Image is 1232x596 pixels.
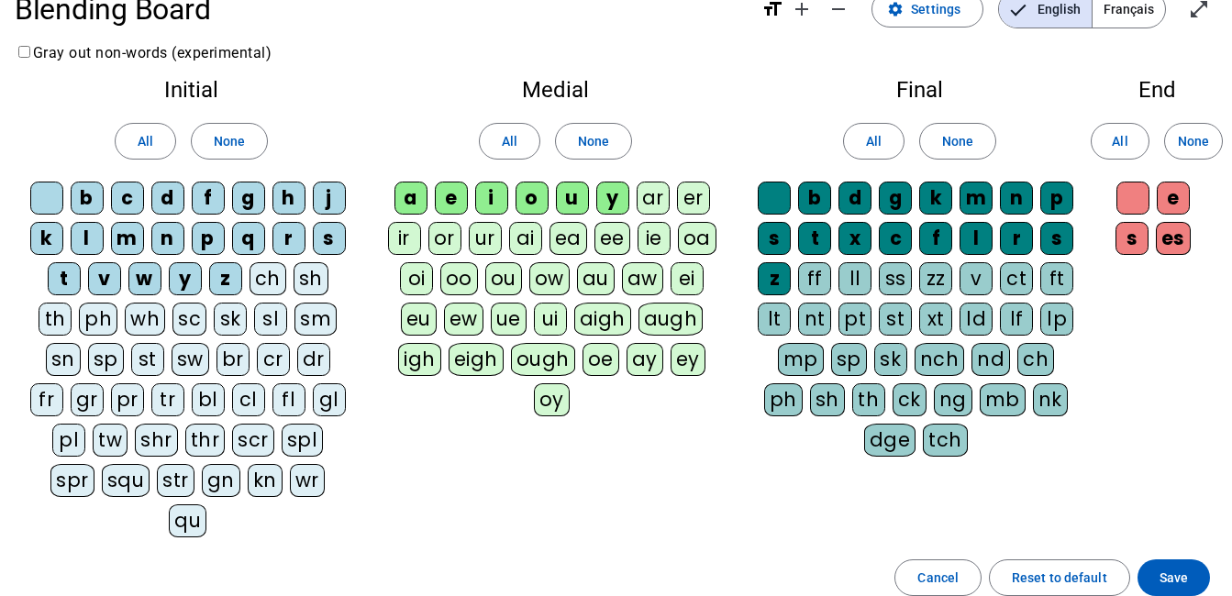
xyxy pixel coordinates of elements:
div: scr [232,424,274,457]
div: ee [594,222,630,255]
div: gn [202,464,240,497]
div: ff [798,262,831,295]
div: j [313,182,346,215]
div: sm [294,303,337,336]
span: All [502,130,517,152]
h2: Initial [29,79,353,101]
div: sh [294,262,328,295]
div: aigh [574,303,631,336]
div: gl [313,383,346,416]
div: ir [388,222,421,255]
span: None [214,130,245,152]
div: kn [248,464,283,497]
div: str [157,464,194,497]
label: Gray out non-words (experimental) [15,44,272,61]
div: s [1040,222,1073,255]
div: h [272,182,305,215]
div: sn [46,343,81,376]
div: s [313,222,346,255]
div: b [71,182,104,215]
div: k [919,182,952,215]
div: th [852,383,885,416]
div: gr [71,383,104,416]
div: m [111,222,144,255]
div: mp [778,343,824,376]
div: nch [915,343,965,376]
div: t [48,262,81,295]
div: o [516,182,549,215]
mat-icon: settings [887,1,904,17]
div: ui [534,303,567,336]
h2: Final [758,79,1082,101]
div: sw [172,343,209,376]
div: ss [879,262,912,295]
div: sp [831,343,867,376]
button: None [555,123,632,160]
div: cl [232,383,265,416]
div: sh [810,383,845,416]
div: spl [282,424,324,457]
div: s [1115,222,1149,255]
button: All [1091,123,1149,160]
div: s [758,222,791,255]
div: ld [960,303,993,336]
button: Reset to default [989,559,1130,596]
div: ft [1040,262,1073,295]
div: w [128,262,161,295]
div: ng [934,383,972,416]
div: c [879,222,912,255]
div: g [232,182,265,215]
div: pl [52,424,85,457]
div: dge [864,424,916,457]
div: u [556,182,589,215]
div: x [838,222,871,255]
div: ei [671,262,704,295]
div: a [394,182,427,215]
div: sc [172,303,206,336]
div: dr [297,343,330,376]
div: ck [893,383,927,416]
div: oa [678,222,716,255]
button: None [919,123,996,160]
div: sk [874,343,907,376]
div: ct [1000,262,1033,295]
div: ew [444,303,483,336]
button: All [115,123,176,160]
div: oi [400,262,433,295]
div: nt [798,303,831,336]
span: All [866,130,882,152]
div: g [879,182,912,215]
div: tw [93,424,128,457]
h2: End [1111,79,1203,101]
h2: Medial [383,79,728,101]
div: nd [971,343,1010,376]
div: tch [923,424,968,457]
div: c [111,182,144,215]
div: k [30,222,63,255]
div: mb [980,383,1026,416]
div: nk [1033,383,1068,416]
div: xt [919,303,952,336]
div: y [169,262,202,295]
div: ow [529,262,570,295]
div: cr [257,343,290,376]
input: Gray out non-words (experimental) [18,46,30,58]
div: wr [290,464,325,497]
div: bl [192,383,225,416]
div: shr [135,424,178,457]
div: oo [440,262,478,295]
div: v [88,262,121,295]
div: oy [534,383,570,416]
div: ph [79,303,117,336]
div: m [960,182,993,215]
div: sl [254,303,287,336]
span: Save [1160,567,1188,589]
div: ie [638,222,671,255]
div: tr [151,383,184,416]
div: f [919,222,952,255]
div: lp [1040,303,1073,336]
div: st [879,303,912,336]
span: None [1178,130,1209,152]
div: z [209,262,242,295]
div: lt [758,303,791,336]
